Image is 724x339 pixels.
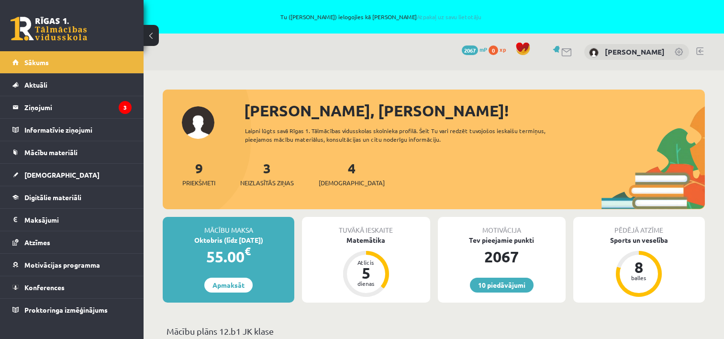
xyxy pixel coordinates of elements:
a: 4[DEMOGRAPHIC_DATA] [319,159,385,188]
span: mP [479,45,487,53]
div: Pēdējā atzīme [573,217,705,235]
a: Atpakaļ uz savu lietotāju [417,13,481,21]
a: Aktuāli [12,74,132,96]
a: 2067 mP [462,45,487,53]
legend: Maksājumi [24,209,132,231]
span: Konferences [24,283,65,292]
a: Maksājumi [12,209,132,231]
legend: Informatīvie ziņojumi [24,119,132,141]
div: Matemātika [302,235,430,245]
a: Apmaksāt [204,278,253,293]
a: 10 piedāvājumi [470,278,534,293]
span: [DEMOGRAPHIC_DATA] [319,178,385,188]
div: Mācību maksa [163,217,294,235]
span: Tu ([PERSON_NAME]) ielogojies kā [PERSON_NAME] [110,14,652,20]
span: Digitālie materiāli [24,193,81,202]
a: 0 xp [489,45,511,53]
a: Rīgas 1. Tālmācības vidusskola [11,17,87,41]
a: [PERSON_NAME] [605,47,665,56]
img: Robijs Cabuls [589,48,599,57]
div: Sports un veselība [573,235,705,245]
div: 5 [352,265,380,281]
div: Atlicis [352,260,380,265]
span: [DEMOGRAPHIC_DATA] [24,170,100,179]
a: 3Neizlasītās ziņas [240,159,294,188]
span: Mācību materiāli [24,148,78,157]
div: Tuvākā ieskaite [302,217,430,235]
a: Konferences [12,276,132,298]
span: € [245,244,251,258]
span: xp [500,45,506,53]
a: [DEMOGRAPHIC_DATA] [12,164,132,186]
div: Oktobris (līdz [DATE]) [163,235,294,245]
span: Priekšmeti [182,178,215,188]
a: Digitālie materiāli [12,186,132,208]
span: Neizlasītās ziņas [240,178,294,188]
a: Motivācijas programma [12,254,132,276]
div: Motivācija [438,217,566,235]
a: Matemātika Atlicis 5 dienas [302,235,430,298]
div: Laipni lūgts savā Rīgas 1. Tālmācības vidusskolas skolnieka profilā. Šeit Tu vari redzēt tuvojošo... [245,126,570,144]
span: 2067 [462,45,478,55]
a: Sākums [12,51,132,73]
span: Sākums [24,58,49,67]
span: Motivācijas programma [24,260,100,269]
div: 55.00 [163,245,294,268]
a: 9Priekšmeti [182,159,215,188]
p: Mācību plāns 12.b1 JK klase [167,325,701,338]
span: 0 [489,45,498,55]
i: 3 [119,101,132,114]
span: Aktuāli [24,80,47,89]
div: dienas [352,281,380,286]
a: Mācību materiāli [12,141,132,163]
a: Atzīmes [12,231,132,253]
span: Atzīmes [24,238,50,247]
a: Sports un veselība 8 balles [573,235,705,298]
a: Proktoringa izmēģinājums [12,299,132,321]
a: Ziņojumi3 [12,96,132,118]
div: 2067 [438,245,566,268]
div: [PERSON_NAME], [PERSON_NAME]! [244,99,705,122]
div: Tev pieejamie punkti [438,235,566,245]
div: balles [624,275,653,281]
span: Proktoringa izmēģinājums [24,305,108,314]
div: 8 [624,260,653,275]
legend: Ziņojumi [24,96,132,118]
a: Informatīvie ziņojumi [12,119,132,141]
